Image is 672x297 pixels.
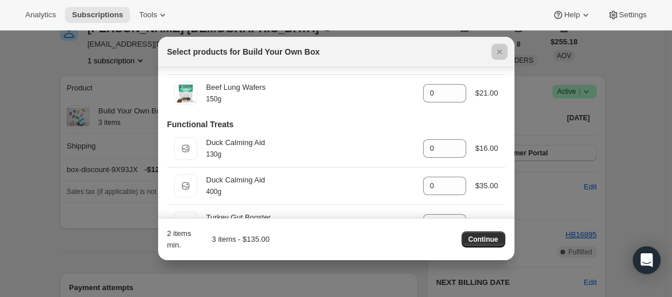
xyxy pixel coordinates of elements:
[167,119,234,130] h3: Functional Treats
[167,228,195,251] div: 2 items min.
[25,10,56,20] span: Analytics
[619,10,647,20] span: Settings
[167,46,320,58] h2: Select products for Build Your Own Box
[462,231,505,247] button: Continue
[18,7,63,23] button: Analytics
[206,212,414,223] div: Turkey Gut Booster
[206,174,414,186] div: Duck Calming Aid
[475,87,498,99] div: $21.00
[206,95,222,103] small: 150g
[546,7,598,23] button: Help
[206,188,222,196] small: 400g
[601,7,654,23] button: Settings
[206,137,414,148] div: Duck Calming Aid
[174,82,197,105] img: 150g
[633,246,661,274] div: Open Intercom Messenger
[199,234,270,245] div: 3 items - $135.00
[564,10,579,20] span: Help
[475,143,498,154] div: $16.00
[475,180,498,192] div: $35.00
[72,10,123,20] span: Subscriptions
[132,7,175,23] button: Tools
[65,7,130,23] button: Subscriptions
[206,82,414,93] div: Beef Lung Wafers
[475,218,498,229] div: $15.00
[491,44,508,60] button: Close
[206,150,222,158] small: 130g
[469,235,498,244] span: Continue
[139,10,157,20] span: Tools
